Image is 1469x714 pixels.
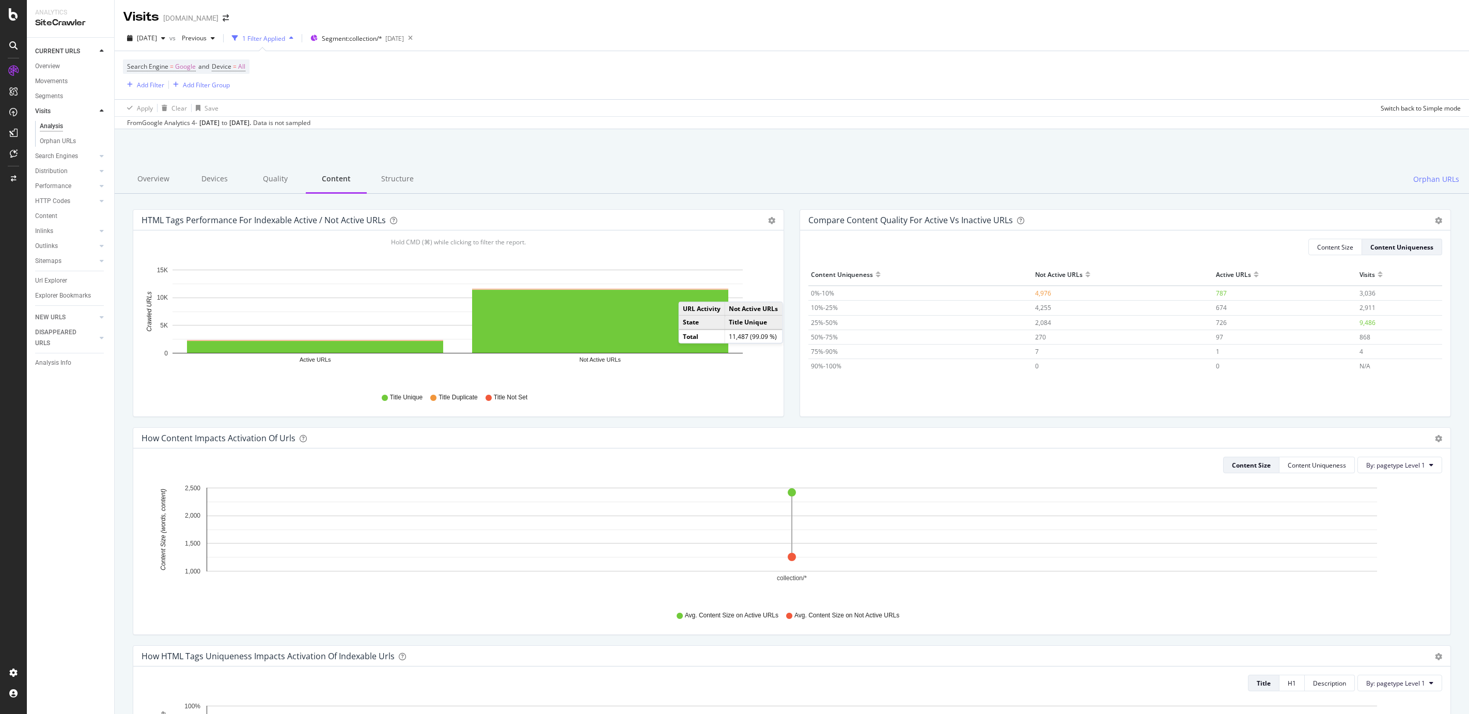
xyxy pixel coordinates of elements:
[35,76,107,87] a: Movements
[811,289,834,298] span: 0%-10%
[811,318,838,327] span: 25%-50%
[35,256,61,267] div: Sitemaps
[35,358,71,368] div: Analysis Info
[35,290,107,301] a: Explorer Bookmarks
[35,17,106,29] div: SiteCrawler
[1359,303,1376,312] span: 2,911
[157,267,168,274] text: 15K
[1413,174,1459,184] span: Orphan URLs
[1216,362,1220,370] span: 0
[811,333,838,342] span: 50%-75%
[35,8,106,17] div: Analytics
[1288,461,1346,470] div: Content Uniqueness
[184,165,245,194] div: Devices
[158,100,187,116] button: Clear
[367,165,428,194] div: Structure
[35,211,57,222] div: Content
[580,357,621,363] text: Not Active URLs
[777,575,807,582] text: collection/*
[199,118,220,128] div: [DATE]
[198,62,209,71] span: and
[306,165,367,194] div: Content
[35,312,66,323] div: NEW URLS
[768,217,775,224] div: gear
[35,181,97,192] a: Performance
[146,292,153,332] text: Crawled URLs
[1435,217,1442,224] div: gear
[127,62,168,71] span: Search Engine
[35,166,97,177] a: Distribution
[1248,675,1279,691] button: Title
[185,540,200,547] text: 1,500
[35,46,80,57] div: CURRENT URLS
[212,62,231,71] span: Device
[1359,347,1363,356] span: 4
[1216,289,1227,298] span: 787
[1434,679,1459,704] iframe: Intercom live chat
[35,61,107,72] a: Overview
[142,433,295,443] div: How content impacts activation of urls
[1359,289,1376,298] span: 3,036
[205,104,218,113] div: Save
[160,489,167,570] text: Content Size (words, content)
[1359,318,1376,327] span: 9,486
[178,34,207,42] span: Previous
[35,166,68,177] div: Distribution
[40,121,63,132] div: Analysis
[35,181,71,192] div: Performance
[169,34,178,42] span: vs
[184,703,200,710] text: 100%
[1288,679,1296,688] div: H1
[229,118,251,128] div: [DATE] .
[811,362,841,370] span: 90%-100%
[228,30,298,46] button: 1 Filter Applied
[142,651,395,661] div: How HTML tags uniqueness impacts activation of indexable urls
[1035,347,1039,356] span: 7
[123,8,159,26] div: Visits
[178,30,219,46] button: Previous
[811,347,838,356] span: 75%-90%
[1257,679,1271,688] div: Title
[794,611,899,620] span: Avg. Content Size on Not Active URLs
[1359,333,1370,342] span: 868
[1359,266,1375,283] div: Visits
[1035,289,1051,298] span: 4,976
[35,151,78,162] div: Search Engines
[1035,333,1046,342] span: 270
[35,241,97,252] a: Outlinks
[35,327,87,349] div: DISAPPEARED URLS
[35,151,97,162] a: Search Engines
[137,81,164,89] div: Add Filter
[35,275,107,286] a: Url Explorer
[40,121,107,132] a: Analysis
[175,59,196,74] span: Google
[35,106,51,117] div: Visits
[35,290,91,301] div: Explorer Bookmarks
[171,104,187,113] div: Clear
[1313,679,1346,688] div: Description
[1357,675,1442,691] button: By: pagetype Level 1
[35,327,97,349] a: DISAPPEARED URLS
[1216,318,1227,327] span: 726
[142,263,775,383] svg: A chart.
[1305,675,1355,691] button: Description
[679,329,725,343] td: Total
[157,294,168,302] text: 10K
[1435,653,1442,660] div: gear
[160,322,168,329] text: 5K
[183,81,230,89] div: Add Filter Group
[35,256,97,267] a: Sitemaps
[679,316,725,330] td: State
[725,329,782,343] td: 11,487 (99.09 %)
[1216,347,1220,356] span: 1
[1035,303,1051,312] span: 4,255
[1366,461,1425,470] span: By: pagetype Level 1
[685,611,778,620] span: Avg. Content Size on Active URLs
[123,79,164,91] button: Add Filter
[35,196,70,207] div: HTTP Codes
[306,30,404,46] button: Segment:collection/*[DATE]
[1357,359,1442,373] td: N/A
[35,275,67,286] div: Url Explorer
[725,302,782,316] td: Not Active URLs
